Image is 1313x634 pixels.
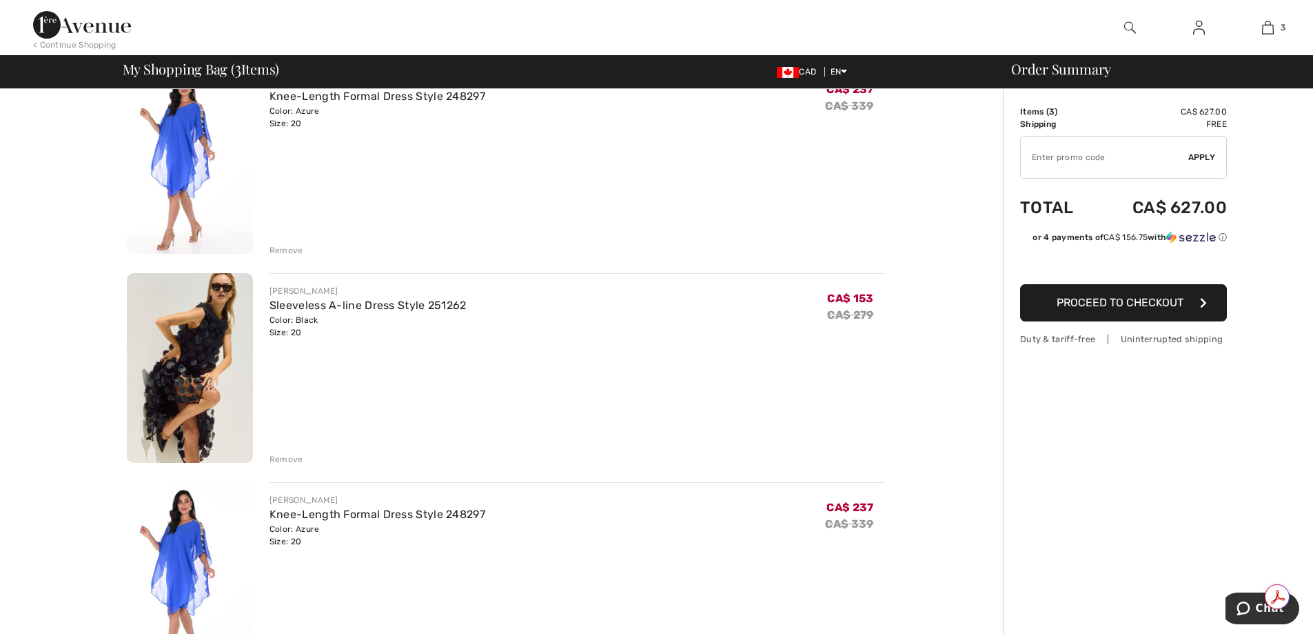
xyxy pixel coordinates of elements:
img: Knee-Length Formal Dress Style 248297 [127,64,253,254]
td: Items ( ) [1020,106,1095,118]
span: EN [831,67,848,77]
span: CA$ 237 [826,501,873,514]
img: Sezzle [1166,231,1216,244]
span: CA$ 237 [826,83,873,96]
iframe: PayPal-paypal [1020,248,1227,279]
td: CA$ 627.00 [1095,184,1227,231]
div: Remove [269,453,303,466]
div: or 4 payments of with [1032,231,1227,244]
s: CA$ 279 [827,308,873,321]
td: CA$ 627.00 [1095,106,1227,118]
img: Sleeveless A-line Dress Style 251262 [127,273,253,463]
td: Free [1095,118,1227,130]
span: 3 [1049,107,1055,117]
img: My Info [1193,19,1205,36]
div: [PERSON_NAME] [269,494,485,506]
input: Promo code [1021,137,1188,178]
span: Apply [1188,151,1216,164]
button: Proceed to Checkout [1020,284,1227,321]
span: 3 [1281,21,1285,34]
div: Color: Black Size: 20 [269,314,467,339]
a: 3 [1234,19,1301,36]
s: CA$ 339 [825,517,873,531]
a: Knee-Length Formal Dress Style 248297 [269,508,485,521]
span: My Shopping Bag ( Items) [123,62,280,76]
span: CAD [777,67,822,77]
div: Color: Azure Size: 20 [269,523,485,548]
a: Knee-Length Formal Dress Style 248297 [269,90,485,103]
div: Order Summary [995,62,1305,76]
div: or 4 payments ofCA$ 156.75withSezzle Click to learn more about Sezzle [1020,231,1227,248]
img: Canadian Dollar [777,67,799,78]
span: CA$ 156.75 [1103,232,1148,242]
div: Duty & tariff-free | Uninterrupted shipping [1020,333,1227,346]
div: Color: Azure Size: 20 [269,105,485,130]
img: My Bag [1262,19,1274,36]
div: < Continue Shopping [33,39,116,51]
td: Total [1020,184,1095,231]
a: Sign In [1182,19,1216,37]
span: Proceed to Checkout [1057,296,1183,309]
span: CA$ 153 [827,292,873,305]
a: Sleeveless A-line Dress Style 251262 [269,299,467,312]
iframe: Opens a widget where you can chat to one of our agents [1225,593,1299,627]
img: 1ère Avenue [33,11,131,39]
div: Remove [269,244,303,257]
div: [PERSON_NAME] [269,285,467,297]
span: 3 [235,59,241,77]
s: CA$ 339 [825,99,873,112]
td: Shipping [1020,118,1095,130]
img: search the website [1124,19,1136,36]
